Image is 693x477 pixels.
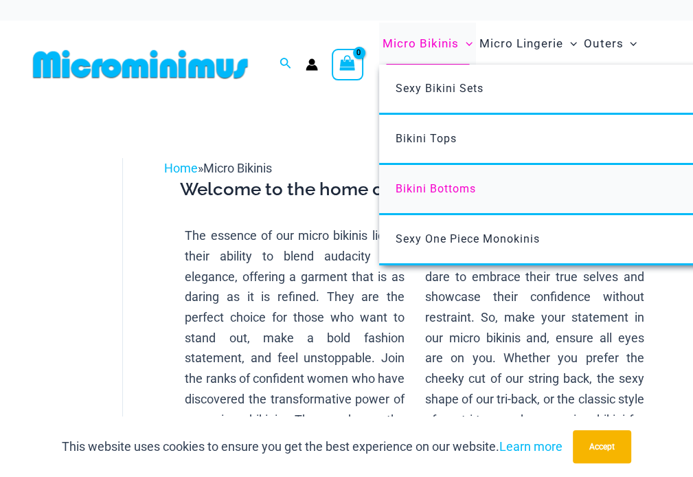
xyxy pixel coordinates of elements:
[27,49,253,80] img: MM SHOP LOGO FLAT
[396,232,540,245] span: Sexy One Piece Monokinis
[499,439,563,454] a: Learn more
[479,26,563,61] span: Micro Lingerie
[580,23,640,65] a: OutersMenu ToggleMenu Toggle
[573,430,631,463] button: Accept
[203,161,272,175] span: Micro Bikinis
[476,23,580,65] a: Micro LingerieMenu ToggleMenu Toggle
[164,161,198,175] a: Home
[396,182,476,195] span: Bikini Bottoms
[280,56,292,73] a: Search icon link
[584,26,623,61] span: Outers
[34,147,158,422] iframe: TrustedSite Certified
[62,436,563,457] p: This website uses cookies to ensure you get the best experience on our website.
[164,161,272,175] span: »
[383,26,459,61] span: Micro Bikinis
[306,58,318,71] a: Account icon link
[379,23,476,65] a: Micro BikinisMenu ToggleMenu Toggle
[459,26,473,61] span: Menu Toggle
[396,132,457,145] span: Bikini Tops
[563,26,577,61] span: Menu Toggle
[174,178,655,201] h3: Welcome to the home of Micro Bikinis at Microminimus.
[332,49,363,80] a: View Shopping Cart, empty
[623,26,637,61] span: Menu Toggle
[377,21,666,109] nav: Site Navigation
[396,82,484,95] span: Sexy Bikini Sets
